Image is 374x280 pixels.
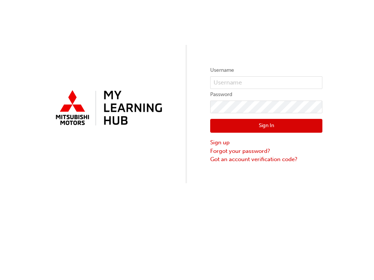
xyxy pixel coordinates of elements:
a: Forgot your password? [210,147,322,156]
button: Sign In [210,119,322,133]
a: Sign up [210,138,322,147]
img: mmal [52,87,164,130]
a: Got an account verification code? [210,155,322,164]
label: Username [210,66,322,75]
label: Password [210,90,322,99]
input: Username [210,76,322,89]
